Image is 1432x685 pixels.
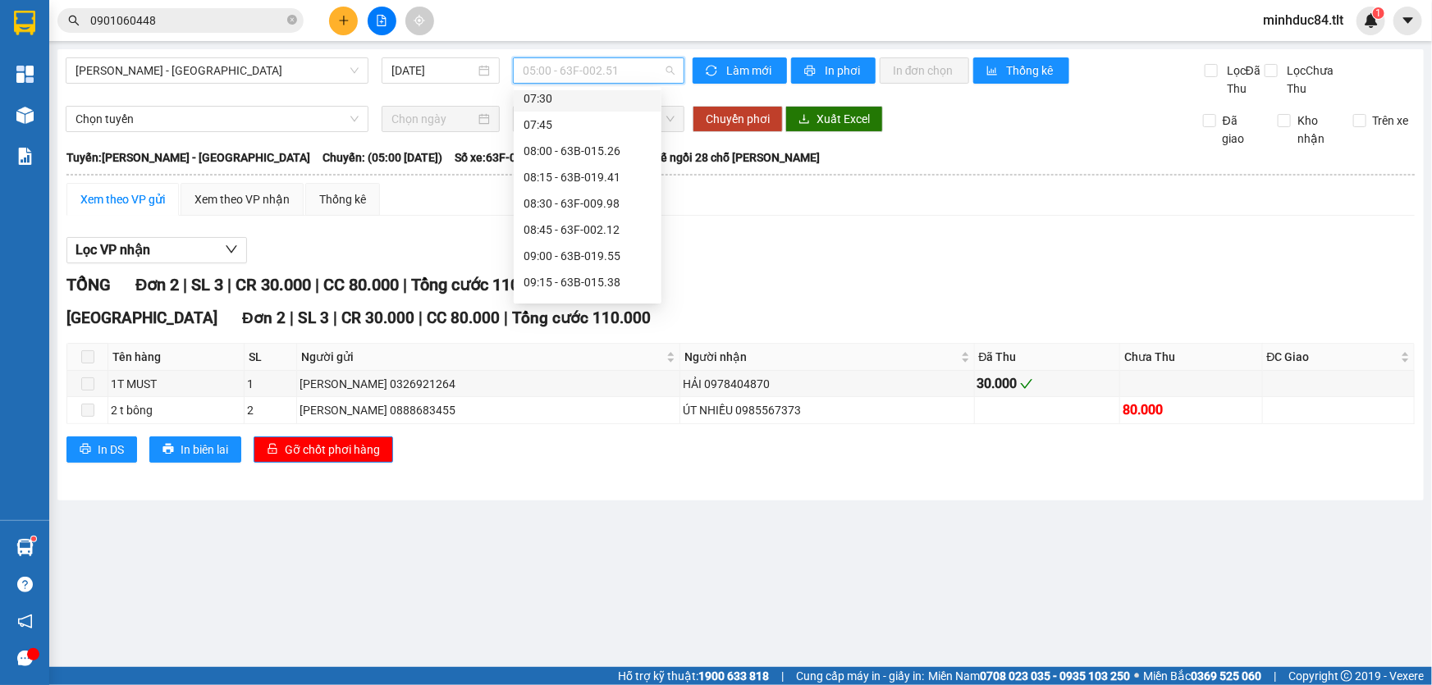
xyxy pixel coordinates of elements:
[975,344,1121,371] th: Đã Thu
[111,401,241,419] div: 2 t bông
[323,275,399,295] span: CC 80.000
[75,107,359,131] span: Chọn tuyến
[236,275,311,295] span: CR 30.000
[683,401,971,419] div: ÚT NHIỀU 0985567373
[512,308,651,327] span: Tổng cước 110.000
[524,194,652,212] div: 08:30 - 63F-009.98
[290,308,294,327] span: |
[618,667,769,685] span: Hỗ trợ kỹ thuật:
[796,667,924,685] span: Cung cấp máy in - giấy in:
[1220,62,1265,98] span: Lọc Đã Thu
[1007,62,1056,80] span: Thống kê
[1120,344,1262,371] th: Chưa Thu
[973,57,1069,84] button: bar-chartThống kê
[524,221,652,239] div: 08:45 - 63F-002.12
[247,375,294,393] div: 1
[267,443,278,456] span: unlock
[66,275,111,295] span: TỔNG
[693,57,787,84] button: syncLàm mới
[1267,348,1398,366] span: ĐC Giao
[523,58,675,83] span: 05:00 - 63F-002.51
[698,669,769,683] strong: 1900 633 818
[605,148,820,167] span: Loại xe: Ghế ngồi 28 chỗ [PERSON_NAME]
[333,308,337,327] span: |
[300,375,677,393] div: [PERSON_NAME] 0326921264
[411,275,551,295] span: Tổng cước 110.000
[247,401,294,419] div: 2
[455,148,546,167] span: Số xe: 63F-002.51
[1020,377,1033,390] span: check
[427,308,500,327] span: CC 80.000
[684,348,957,366] span: Người nhận
[111,375,241,393] div: 1T MUST
[90,11,284,30] input: Tìm tên, số ĐT hoặc mã đơn
[75,240,150,260] span: Lọc VP nhận
[1341,670,1352,682] span: copyright
[225,243,238,256] span: down
[329,7,358,35] button: plus
[287,13,297,29] span: close-circle
[785,106,883,132] button: downloadXuất Excel
[1393,7,1422,35] button: caret-down
[683,375,971,393] div: HẢI 0978404870
[403,275,407,295] span: |
[817,110,870,128] span: Xuất Excel
[17,577,33,592] span: question-circle
[1123,400,1259,420] div: 80.000
[181,441,228,459] span: In biên lai
[16,148,34,165] img: solution-icon
[162,443,174,456] span: printer
[183,275,187,295] span: |
[693,106,783,132] button: Chuyển phơi
[928,667,1130,685] span: Miền Nam
[405,7,434,35] button: aim
[68,15,80,26] span: search
[391,110,475,128] input: Chọn ngày
[80,190,165,208] div: Xem theo VP gửi
[524,142,652,160] div: 08:00 - 63B-015.26
[191,275,223,295] span: SL 3
[287,15,297,25] span: close-circle
[791,57,876,84] button: printerIn phơi
[98,441,124,459] span: In DS
[368,7,396,35] button: file-add
[1250,10,1357,30] span: minhduc84.tlt
[391,62,475,80] input: 15/08/2025
[16,66,34,83] img: dashboard-icon
[1191,669,1261,683] strong: 0369 525 060
[1291,112,1340,148] span: Kho nhận
[1375,7,1381,19] span: 1
[301,348,663,366] span: Người gửi
[1366,112,1416,130] span: Trên xe
[17,614,33,629] span: notification
[524,89,652,107] div: 07:30
[1143,667,1261,685] span: Miền Bắc
[31,537,36,541] sup: 1
[66,237,247,263] button: Lọc VP nhận
[338,15,350,26] span: plus
[1373,7,1384,19] sup: 1
[980,669,1130,683] strong: 0708 023 035 - 0935 103 250
[804,65,818,78] span: printer
[977,373,1118,394] div: 30.000
[419,308,423,327] span: |
[825,62,862,80] span: In phơi
[1134,673,1139,679] span: ⚪️
[285,441,380,459] span: Gỡ chốt phơi hàng
[80,443,91,456] span: printer
[319,190,366,208] div: Thống kê
[75,58,359,83] span: Hồ Chí Minh - Mỹ Tho
[781,667,784,685] span: |
[880,57,969,84] button: In đơn chọn
[1280,62,1355,98] span: Lọc Chưa Thu
[524,273,652,291] div: 09:15 - 63B-015.38
[17,651,33,666] span: message
[245,344,297,371] th: SL
[323,148,442,167] span: Chuyến: (05:00 [DATE])
[298,308,329,327] span: SL 3
[524,116,652,134] div: 07:45
[524,168,652,186] div: 08:15 - 63B-019.41
[414,15,425,26] span: aim
[1274,667,1276,685] span: |
[524,247,652,265] div: 09:00 - 63B-019.55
